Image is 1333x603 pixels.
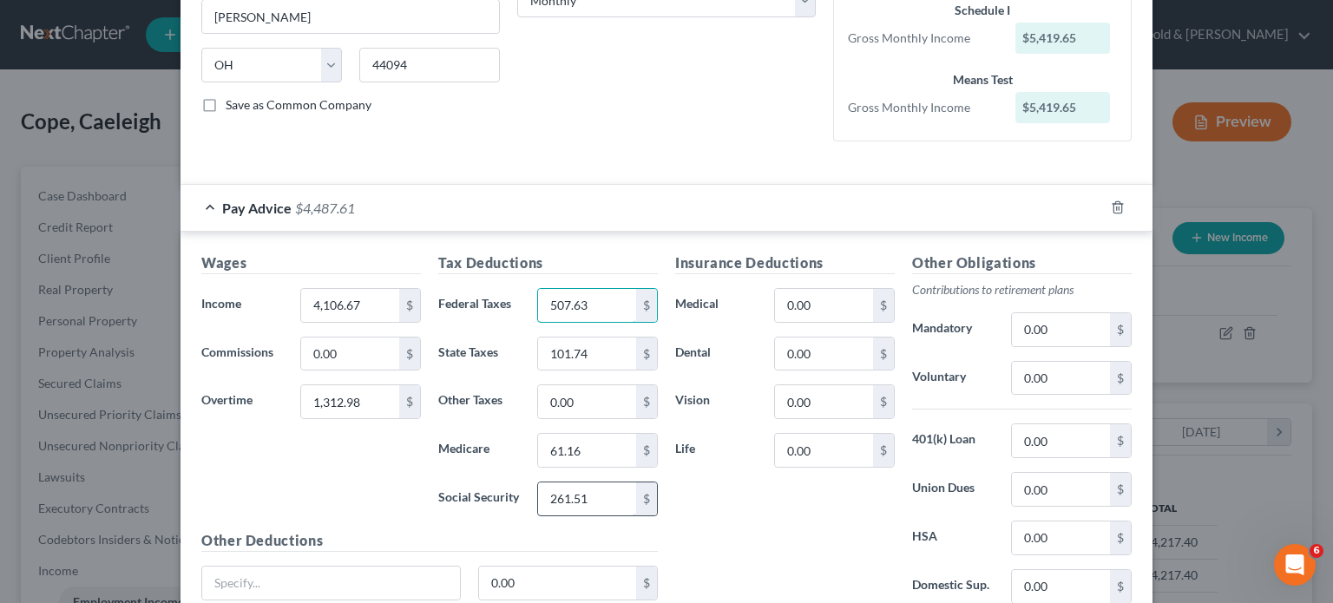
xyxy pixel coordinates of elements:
[839,29,1007,47] div: Gross Monthly Income
[903,472,1002,507] label: Union Dues
[301,289,399,322] input: 0.00
[636,482,657,515] div: $
[538,482,636,515] input: 0.00
[1012,521,1110,554] input: 0.00
[636,567,657,600] div: $
[903,423,1002,458] label: 401(k) Loan
[775,338,873,370] input: 0.00
[201,296,241,311] span: Income
[301,338,399,370] input: 0.00
[538,289,636,322] input: 0.00
[675,252,895,274] h5: Insurance Deductions
[1012,473,1110,506] input: 0.00
[538,385,636,418] input: 0.00
[873,338,894,370] div: $
[1274,544,1316,586] iframe: Intercom live chat
[1110,521,1131,554] div: $
[636,289,657,322] div: $
[430,288,529,323] label: Federal Taxes
[666,433,765,468] label: Life
[1015,23,1111,54] div: $5,419.65
[1110,570,1131,603] div: $
[295,200,355,216] span: $4,487.61
[479,567,637,600] input: 0.00
[399,338,420,370] div: $
[430,482,529,516] label: Social Security
[848,71,1117,88] div: Means Test
[775,289,873,322] input: 0.00
[1012,570,1110,603] input: 0.00
[903,521,1002,555] label: HSA
[903,361,1002,396] label: Voluntary
[538,434,636,467] input: 0.00
[202,567,460,600] input: Specify...
[873,289,894,322] div: $
[301,385,399,418] input: 0.00
[666,384,765,419] label: Vision
[438,252,658,274] h5: Tax Deductions
[1110,473,1131,506] div: $
[873,434,894,467] div: $
[1110,424,1131,457] div: $
[636,385,657,418] div: $
[775,434,873,467] input: 0.00
[1310,544,1323,558] span: 6
[1012,313,1110,346] input: 0.00
[775,385,873,418] input: 0.00
[222,200,292,216] span: Pay Advice
[636,434,657,467] div: $
[873,385,894,418] div: $
[538,338,636,370] input: 0.00
[1012,424,1110,457] input: 0.00
[1110,313,1131,346] div: $
[848,2,1117,19] div: Schedule I
[1110,362,1131,395] div: $
[430,337,529,371] label: State Taxes
[193,384,292,419] label: Overtime
[399,385,420,418] div: $
[201,530,658,552] h5: Other Deductions
[430,384,529,419] label: Other Taxes
[399,289,420,322] div: $
[666,288,765,323] label: Medical
[666,337,765,371] label: Dental
[912,281,1132,298] p: Contributions to retirement plans
[1015,92,1111,123] div: $5,419.65
[226,97,371,112] span: Save as Common Company
[839,99,1007,116] div: Gross Monthly Income
[1012,362,1110,395] input: 0.00
[201,252,421,274] h5: Wages
[193,337,292,371] label: Commissions
[636,338,657,370] div: $
[359,48,500,82] input: Enter zip...
[430,433,529,468] label: Medicare
[912,252,1132,274] h5: Other Obligations
[903,312,1002,347] label: Mandatory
